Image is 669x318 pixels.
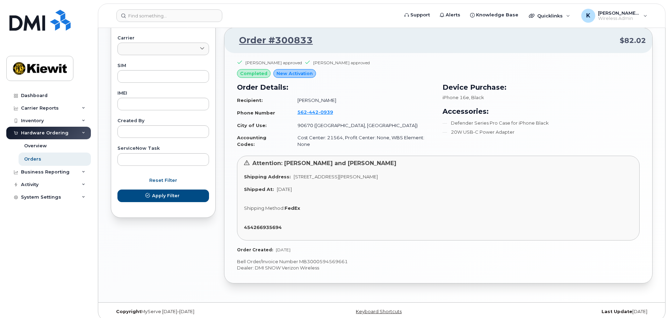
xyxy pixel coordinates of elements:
[472,309,653,315] div: [DATE]
[446,12,460,19] span: Alerts
[297,109,333,115] span: 562
[465,8,523,22] a: Knowledge Base
[111,309,292,315] div: MyServe [DATE]–[DATE]
[576,9,652,23] div: Kenny.Tran
[237,265,640,271] p: Dealer: DMI SNOW Verizon Wireless
[524,9,575,23] div: Quicklinks
[244,186,274,192] strong: Shipped At:
[602,309,632,314] strong: Last Update
[476,12,518,19] span: Knowledge Base
[639,288,664,313] iframe: Messenger Launcher
[117,190,209,202] button: Apply Filter
[598,16,640,21] span: Wireless Admin
[237,82,434,93] h3: Order Details:
[598,10,640,16] span: [PERSON_NAME].[PERSON_NAME]
[244,205,285,211] span: Shipping Method:
[291,119,434,132] td: 90670 ([GEOGRAPHIC_DATA], [GEOGRAPHIC_DATA])
[313,60,370,66] div: [PERSON_NAME] approved
[149,177,177,184] span: Reset Filter
[620,36,646,46] span: $82.02
[237,110,275,116] strong: Phone Number
[318,109,333,115] span: 0939
[116,309,141,314] strong: Copyright
[244,224,285,230] a: 454266935694
[276,247,290,252] span: [DATE]
[244,174,291,179] strong: Shipping Address:
[117,64,209,68] label: SIM
[117,36,209,40] label: Carrier
[240,70,267,77] span: completed
[291,94,434,106] td: [PERSON_NAME]
[400,8,435,22] a: Support
[443,120,640,126] li: Defender Series Pro Case for iPhone Black
[237,247,273,252] strong: Order Created:
[443,129,640,135] li: 20W USB-C Power Adapter
[356,309,402,314] a: Keyboard Shortcuts
[307,109,318,115] span: 442
[294,174,378,179] span: [STREET_ADDRESS][PERSON_NAME]
[285,205,300,211] strong: FedEx
[469,95,484,100] span: , Black
[117,91,209,96] label: IMEI
[237,97,263,103] strong: Recipient:
[237,258,640,265] p: Bell Order/Invoice Number MB3000594569661
[537,13,563,19] span: Quicklinks
[410,12,430,19] span: Support
[231,34,313,47] a: Order #300833
[245,60,302,66] div: [PERSON_NAME] approved
[117,174,209,187] button: Reset Filter
[297,109,341,115] a: 5624420939
[291,132,434,150] td: Cost Center: 21564, Profit Center: None, WBS Element: None
[252,160,396,167] span: Attention: [PERSON_NAME] and [PERSON_NAME]
[237,123,267,128] strong: City of Use:
[443,95,469,100] span: iPhone 16e
[244,224,282,230] strong: 454266935694
[277,186,292,192] span: [DATE]
[443,106,640,117] h3: Accessories:
[152,192,180,199] span: Apply Filter
[117,146,209,151] label: ServiceNow Task
[435,8,465,22] a: Alerts
[117,119,209,123] label: Created By
[586,12,590,20] span: K
[237,135,266,147] strong: Accounting Codes:
[443,82,640,93] h3: Device Purchase:
[116,9,222,22] input: Find something...
[276,70,313,77] span: New Activation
